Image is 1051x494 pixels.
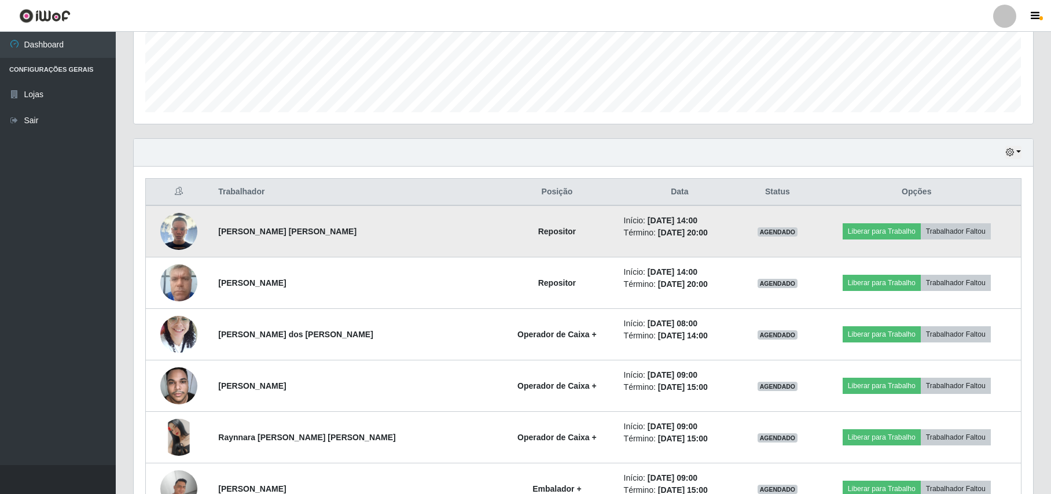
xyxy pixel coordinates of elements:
span: AGENDADO [758,279,798,288]
button: Liberar para Trabalho [843,429,921,445]
span: AGENDADO [758,433,798,443]
button: Trabalhador Faltou [921,223,991,239]
time: [DATE] 08:00 [648,319,697,328]
strong: Operador de Caixa + [517,433,597,442]
time: [DATE] 14:00 [648,267,697,277]
li: Término: [624,381,736,393]
button: Liberar para Trabalho [843,223,921,239]
time: [DATE] 20:00 [658,228,708,237]
strong: [PERSON_NAME] [218,278,286,287]
th: Status [743,179,812,206]
img: 1730588148505.jpeg [160,419,197,456]
button: Liberar para Trabalho [843,378,921,394]
img: 1747678149354.jpeg [160,258,197,307]
strong: Raynnara [PERSON_NAME] [PERSON_NAME] [218,433,396,442]
img: 1753462456105.jpeg [160,213,197,250]
button: Trabalhador Faltou [921,429,991,445]
th: Trabalhador [211,179,497,206]
li: Término: [624,330,736,342]
strong: [PERSON_NAME] dos [PERSON_NAME] [218,330,373,339]
li: Término: [624,227,736,239]
li: Início: [624,266,736,278]
time: [DATE] 20:00 [658,279,708,289]
strong: Repositor [538,278,576,287]
img: 1739952008601.jpeg [160,309,197,359]
span: AGENDADO [758,227,798,237]
span: AGENDADO [758,382,798,391]
strong: Repositor [538,227,576,236]
time: [DATE] 15:00 [658,434,708,443]
img: 1691528816386.jpeg [160,361,197,410]
li: Início: [624,215,736,227]
time: [DATE] 15:00 [658,382,708,392]
button: Liberar para Trabalho [843,275,921,291]
span: AGENDADO [758,330,798,340]
button: Trabalhador Faltou [921,378,991,394]
img: CoreUI Logo [19,9,71,23]
button: Liberar para Trabalho [843,326,921,342]
button: Trabalhador Faltou [921,275,991,291]
strong: Operador de Caixa + [517,381,597,390]
th: Data [617,179,743,206]
time: [DATE] 09:00 [648,370,697,379]
li: Início: [624,318,736,330]
li: Início: [624,472,736,484]
span: AGENDADO [758,485,798,494]
li: Término: [624,278,736,290]
time: [DATE] 09:00 [648,473,697,482]
strong: Operador de Caixa + [517,330,597,339]
time: [DATE] 14:00 [658,331,708,340]
strong: [PERSON_NAME] [218,484,286,493]
li: Término: [624,433,736,445]
time: [DATE] 09:00 [648,422,697,431]
time: [DATE] 14:00 [648,216,697,225]
button: Trabalhador Faltou [921,326,991,342]
strong: [PERSON_NAME] [PERSON_NAME] [218,227,357,236]
strong: Embalador + [532,484,581,493]
li: Início: [624,369,736,381]
th: Opções [813,179,1021,206]
th: Posição [497,179,616,206]
strong: [PERSON_NAME] [218,381,286,390]
li: Início: [624,421,736,433]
